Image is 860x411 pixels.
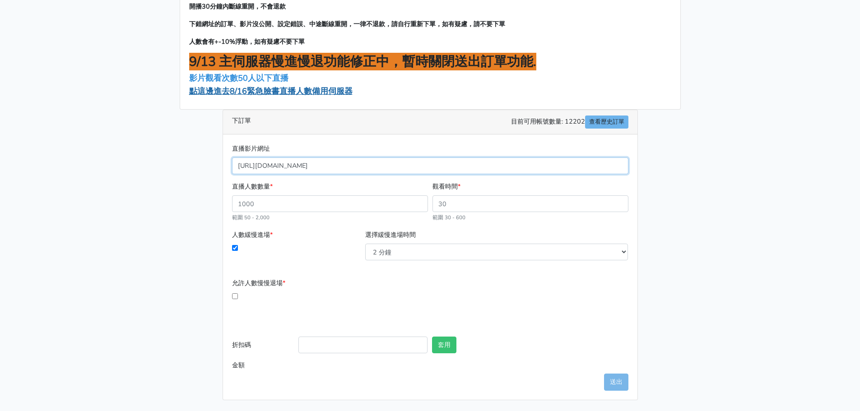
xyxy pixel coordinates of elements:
[585,115,628,129] a: 查看歷史訂單
[232,278,285,288] label: 允許人數慢慢退場
[189,53,536,70] span: 9/13 主伺服器慢進慢退功能修正中，暫時關閉送出訂單功能.
[230,337,297,357] label: 折扣碼
[223,110,637,134] div: 下訂單
[232,230,273,240] label: 人數緩慢進場
[189,86,353,97] a: 點這邊進去8/16緊急臉書直播人數備用伺服器
[365,230,416,240] label: 選擇緩慢進場時間
[232,195,428,212] input: 1000
[604,374,628,390] button: 送出
[232,157,628,174] input: 格式為https://www.facebook.com/topfblive/videos/123456789/
[232,143,270,154] label: 直播影片網址
[238,73,291,83] a: 50人以下直播
[238,73,288,83] span: 50人以下直播
[189,19,505,28] span: 下錯網址的訂單、影片沒公開、設定錯誤、中途斷線重開，一律不退款，請自行重新下單，如有疑慮，請不要下單
[511,115,628,129] span: 目前可用帳號數量: 12202
[432,214,465,221] small: 範圍 30 - 600
[432,337,456,353] button: 套用
[230,357,297,374] label: 金額
[432,195,628,212] input: 30
[432,181,460,192] label: 觀看時間
[232,214,270,221] small: 範圍 50 - 2,000
[189,2,286,11] span: 開播30分鐘內斷線重開，不會退款
[189,37,305,46] span: 人數會有+-10%浮動，如有疑慮不要下單
[189,73,238,83] a: 影片觀看次數
[232,181,273,192] label: 直播人數數量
